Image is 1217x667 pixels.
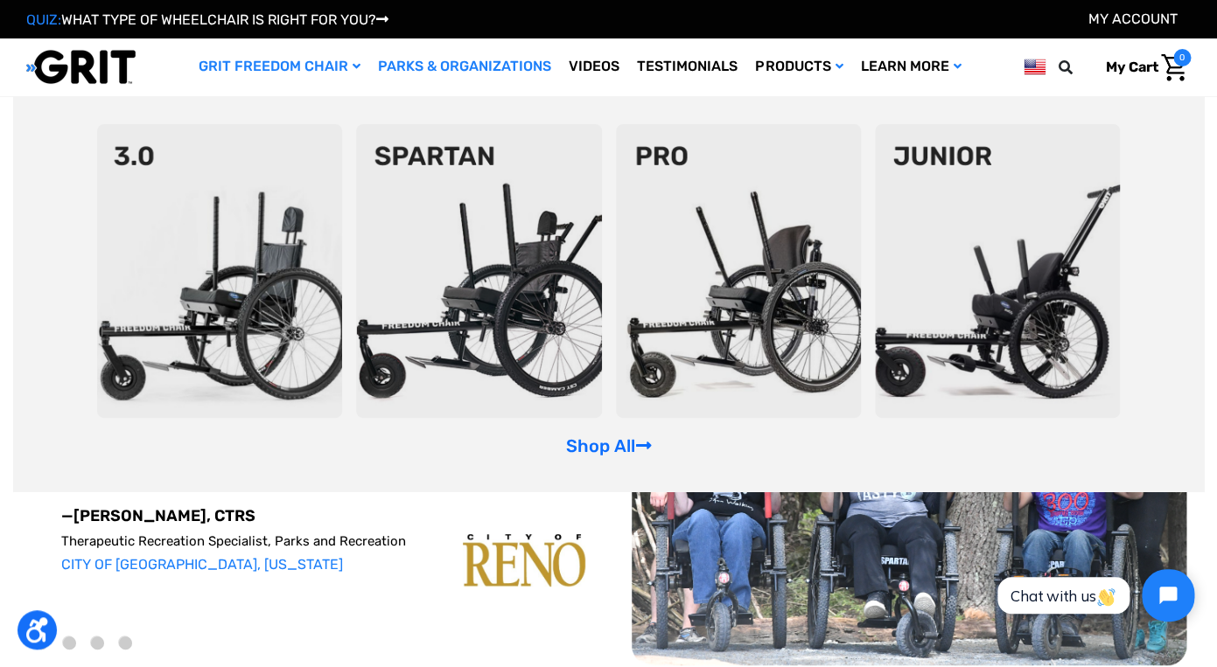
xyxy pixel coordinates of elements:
img: Cart [1161,54,1186,81]
button: 4 of 4 [119,636,132,650]
p: CITY OF [GEOGRAPHIC_DATA], [US_STATE] [61,556,585,573]
a: QUIZ:WHAT TYPE OF WHEELCHAIR IS RIGHT FOR YOU? [26,11,388,28]
a: Learn More [851,38,969,95]
a: Testimonials [628,38,746,95]
p: —[PERSON_NAME], CTRS [61,507,585,526]
a: Products [746,38,851,95]
img: 3point0.png [97,124,342,418]
img: junior-chair.png [875,124,1120,418]
a: GRIT Freedom Chair [190,38,369,95]
span: 0 [1173,49,1191,66]
a: Parks & Organizations [369,38,560,95]
a: Cart with 0 items [1093,49,1191,86]
button: 2 of 4 [63,636,76,650]
iframe: Tidio Chat [978,554,1209,636]
p: Therapeutic Recreation Specialist, Parks and Recreation [61,533,585,549]
img: carousel-img1.png [463,534,585,587]
span: QUIZ: [26,11,61,28]
img: us.png [1024,56,1046,78]
img: spartan2.png [356,124,601,418]
a: Shop All [565,435,651,456]
img: GRIT All-Terrain Wheelchair and Mobility Equipment [26,49,136,85]
a: Account [1088,10,1178,27]
a: Videos [560,38,628,95]
img: pro-chair.png [616,124,861,418]
span: My Cart [1106,59,1158,75]
input: Search [1067,49,1093,86]
button: 3 of 4 [91,636,104,650]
